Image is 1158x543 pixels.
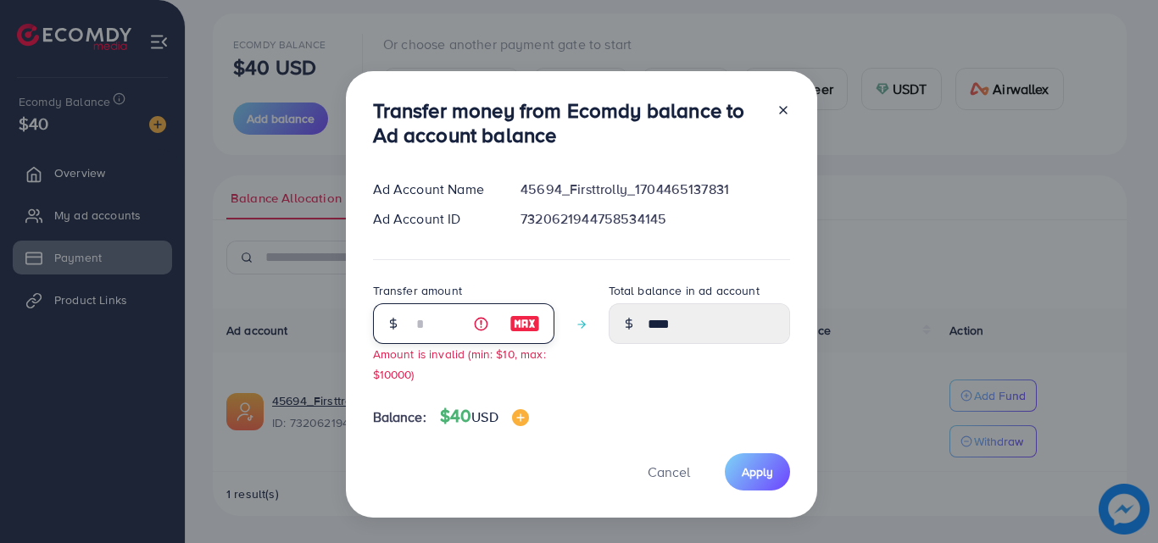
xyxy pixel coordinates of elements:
h4: $40 [440,406,529,427]
span: Cancel [648,463,690,481]
span: Apply [742,463,773,480]
img: image [509,313,540,334]
img: image [512,409,529,426]
h3: Transfer money from Ecomdy balance to Ad account balance [373,98,763,147]
div: 45694_Firsttrolly_1704465137831 [507,180,803,199]
button: Cancel [626,453,711,490]
span: USD [471,407,498,426]
div: Ad Account Name [359,180,508,199]
button: Apply [725,453,790,490]
div: Ad Account ID [359,209,508,229]
span: Balance: [373,407,426,427]
label: Transfer amount [373,282,462,299]
small: Amount is invalid (min: $10, max: $10000) [373,346,546,381]
div: 7320621944758534145 [507,209,803,229]
label: Total balance in ad account [609,282,760,299]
